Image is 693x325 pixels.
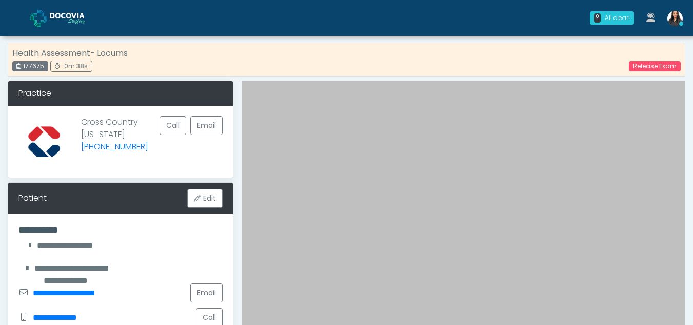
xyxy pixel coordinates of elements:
button: Call [160,116,186,135]
img: Viral Patel [667,11,683,26]
img: Docovia [50,13,101,23]
img: Docovia [30,10,47,27]
a: 0 All clear! [584,7,640,29]
img: Provider image [18,116,70,167]
button: Edit [187,189,223,208]
strong: Health Assessment- Locums [12,47,128,59]
div: All clear! [605,13,630,23]
p: Cross Country [US_STATE] [81,116,148,159]
span: 0m 38s [64,62,88,70]
div: Practice [8,81,233,106]
a: Docovia [30,1,101,34]
div: 177675 [12,61,48,71]
div: 0 [594,13,601,23]
a: Email [190,116,223,135]
a: Email [190,283,223,302]
a: Release Exam [629,61,681,71]
a: [PHONE_NUMBER] [81,141,148,152]
div: Patient [18,192,47,204]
